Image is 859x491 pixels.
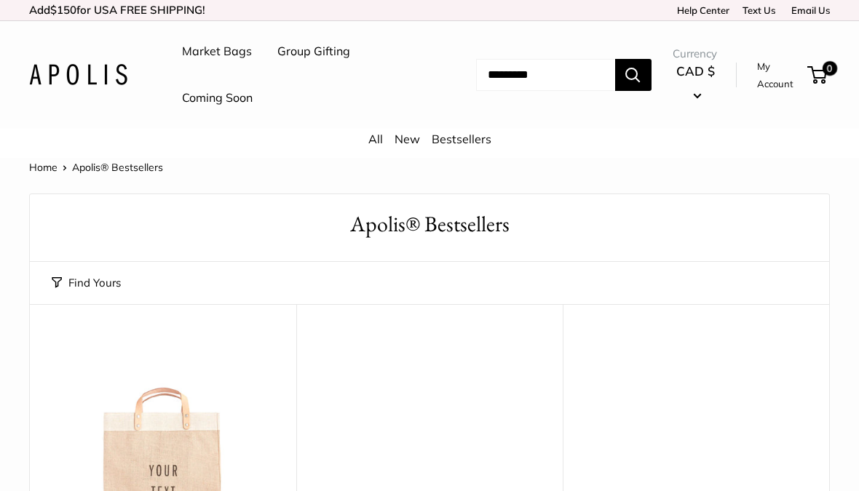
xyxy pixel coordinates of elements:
button: CAD $ [673,60,720,106]
a: Bestsellers [432,132,491,146]
a: Market Bags [182,41,252,63]
input: Search... [476,59,615,91]
a: Email Us [786,4,830,16]
img: Apolis [29,64,127,85]
span: $150 [50,3,76,17]
a: 0 [809,66,827,84]
a: Help Center [672,4,729,16]
span: Currency [673,44,720,64]
a: My Account [757,57,802,93]
a: Coming Soon [182,87,253,109]
a: Home [29,161,58,174]
a: All [368,132,383,146]
h1: Apolis® Bestsellers [52,209,807,240]
span: Apolis® Bestsellers [72,161,163,174]
button: Find Yours [52,273,121,293]
span: 0 [823,61,837,76]
button: Search [615,59,652,91]
a: Text Us [743,4,775,16]
a: Group Gifting [277,41,350,63]
span: CAD $ [676,63,715,79]
a: New [395,132,420,146]
nav: Breadcrumb [29,158,163,177]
